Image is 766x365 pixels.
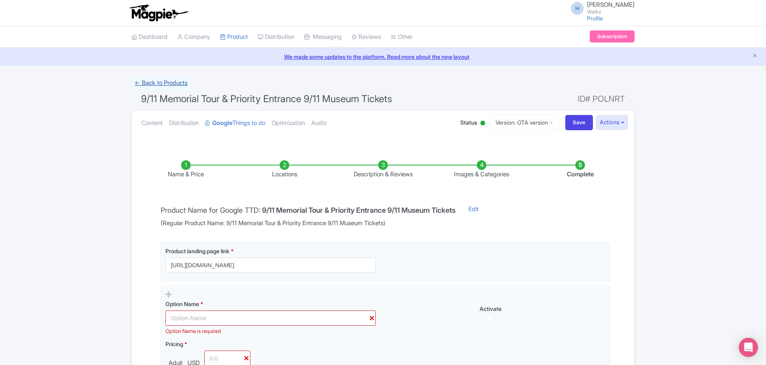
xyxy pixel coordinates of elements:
[161,206,260,214] span: Product Name for Google TTD:
[590,30,635,42] a: Subscription
[578,91,625,107] span: ID# POLNRT
[479,117,487,130] div: Active
[165,248,230,254] span: Product landing page link
[212,119,232,128] strong: Google
[258,26,294,48] a: Distribution
[587,15,603,22] a: Profile
[304,26,342,48] a: Messaging
[351,26,381,48] a: Reviews
[165,258,376,273] input: Product landing page link
[131,75,191,91] a: ← Back to Products
[131,26,167,48] a: Dashboard
[220,26,248,48] a: Product
[205,111,265,136] a: GoogleThings to do
[272,111,305,136] a: Optimization
[480,305,502,312] span: Activate
[571,2,584,15] span: H
[177,26,210,48] a: Company
[596,115,628,130] button: Actions
[432,160,531,179] li: Images & Categories
[566,2,635,14] a: H [PERSON_NAME] Walks
[490,115,559,130] a: Version: OTA version
[127,4,189,22] img: logo-ab69f6fb50320c5b225c76a69d11143b.png
[137,160,235,179] li: Name & Price
[141,111,163,136] a: Content
[262,206,456,214] h4: 9/11 Memorial Tour & Priority Entrance 9/11 Museum Tickets
[460,118,477,127] span: Status
[460,205,487,228] a: Edit
[391,26,413,48] a: Other
[334,160,432,179] li: Description & Reviews
[5,52,761,61] a: We made some updates to the platform. Read more about the new layout
[587,1,635,8] span: [PERSON_NAME]
[752,52,758,61] button: Close announcement
[531,160,629,179] li: Complete
[165,341,183,347] span: Pricing
[311,111,327,136] a: Audio
[165,300,199,307] span: Option Name
[739,338,758,357] div: Open Intercom Messenger
[565,115,593,130] input: Save
[587,9,635,14] small: Walks
[161,219,456,228] span: (Regular Product Name: 9/11 Memorial Tour & Priority Entrance 9/11 Museum Tickets)
[141,93,392,105] span: 9/11 Memorial Tour & Priority Entrance 9/11 Museum Tickets
[165,327,376,335] div: Option Name is required
[165,311,376,326] input: Option Name
[235,160,334,179] li: Locations
[169,111,199,136] a: Distribution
